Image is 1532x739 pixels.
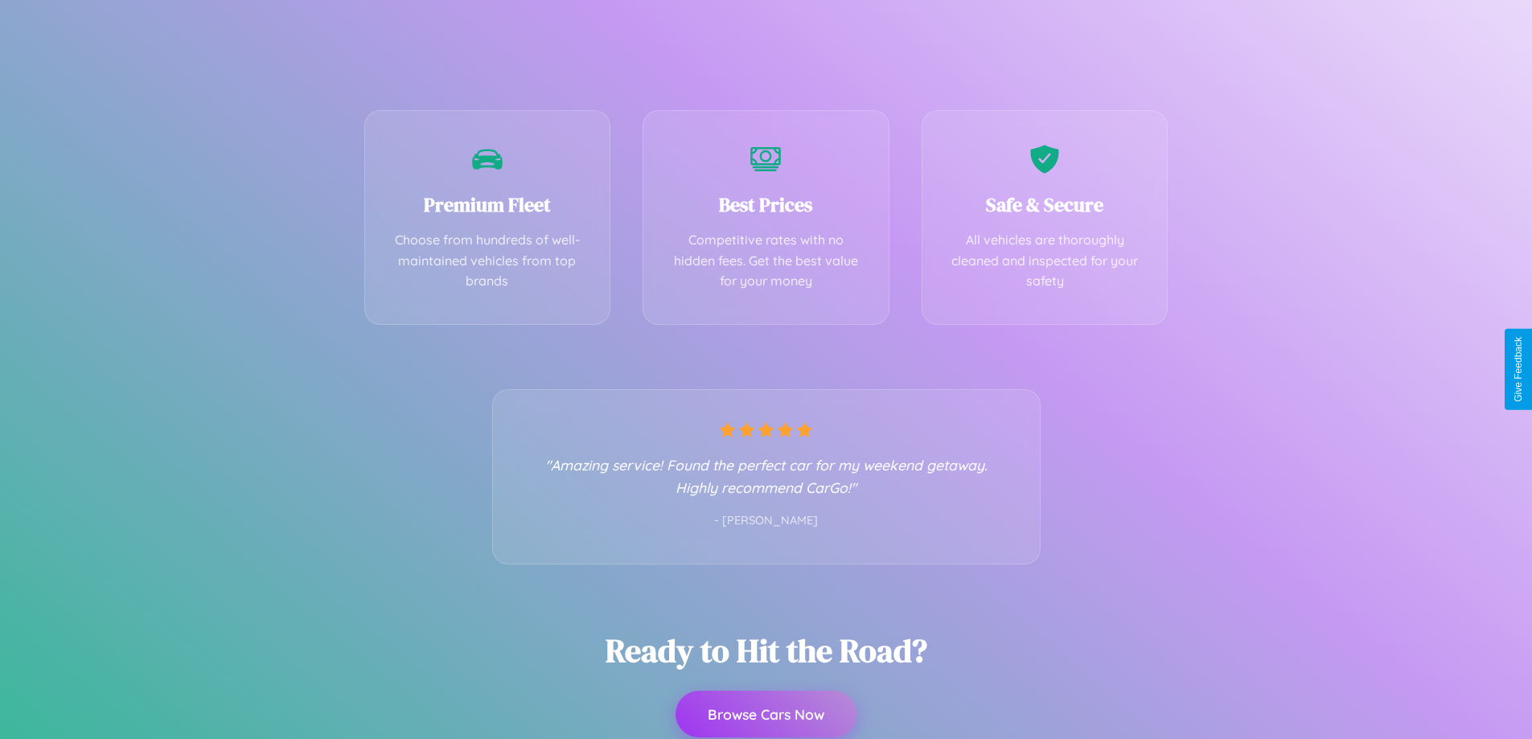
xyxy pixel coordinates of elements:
h3: Safe & Secure [947,191,1144,218]
h2: Ready to Hit the Road? [606,629,927,672]
div: Give Feedback [1513,337,1524,402]
button: Browse Cars Now [676,691,856,737]
h3: Premium Fleet [389,191,586,218]
p: - [PERSON_NAME] [525,511,1008,532]
h3: Best Prices [667,191,865,218]
p: Choose from hundreds of well-maintained vehicles from top brands [389,230,586,292]
p: All vehicles are thoroughly cleaned and inspected for your safety [947,230,1144,292]
p: Competitive rates with no hidden fees. Get the best value for your money [667,230,865,292]
p: "Amazing service! Found the perfect car for my weekend getaway. Highly recommend CarGo!" [525,454,1008,499]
